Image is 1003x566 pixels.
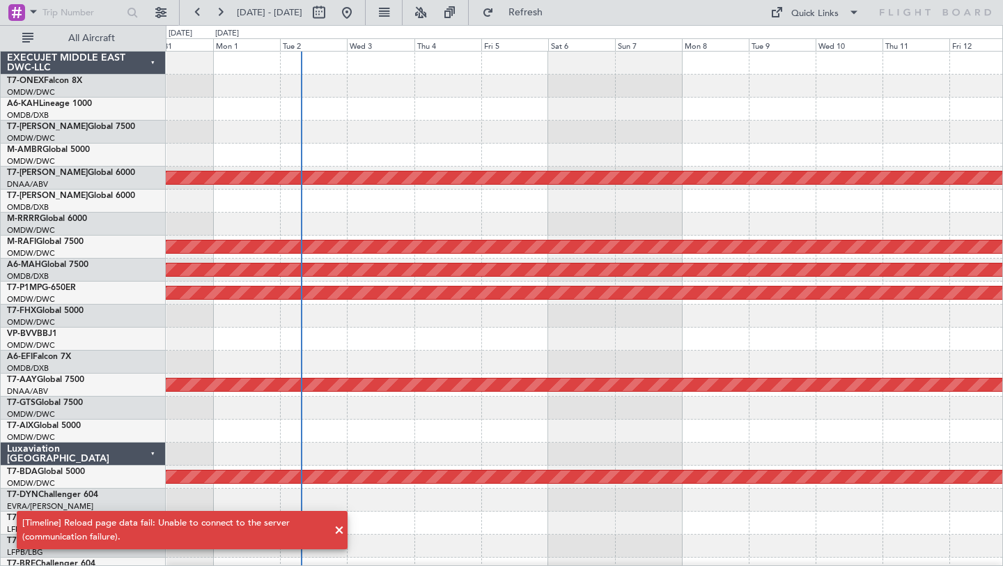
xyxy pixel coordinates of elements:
[7,340,55,351] a: OMDW/DWC
[7,192,88,200] span: T7-[PERSON_NAME]
[7,215,87,223] a: M-RRRRGlobal 6000
[481,38,548,51] div: Fri 5
[237,6,302,19] span: [DATE] - [DATE]
[749,38,816,51] div: Tue 9
[7,284,42,292] span: T7-P1MP
[7,376,37,384] span: T7-AAY
[7,307,36,315] span: T7-FHX
[42,2,123,23] input: Trip Number
[7,468,85,476] a: T7-BDAGlobal 5000
[7,261,41,269] span: A6-MAH
[7,248,55,259] a: OMDW/DWC
[7,386,48,397] a: DNAA/ABV
[7,156,55,167] a: OMDW/DWC
[347,38,414,51] div: Wed 3
[7,169,88,177] span: T7-[PERSON_NAME]
[615,38,682,51] div: Sun 7
[7,169,135,177] a: T7-[PERSON_NAME]Global 6000
[497,8,555,17] span: Refresh
[7,307,84,315] a: T7-FHXGlobal 5000
[7,330,57,338] a: VP-BVVBBJ1
[816,38,883,51] div: Wed 10
[7,294,55,305] a: OMDW/DWC
[763,1,866,24] button: Quick Links
[7,146,90,154] a: M-AMBRGlobal 5000
[213,38,280,51] div: Mon 1
[7,123,135,131] a: T7-[PERSON_NAME]Global 7500
[7,491,98,499] a: T7-DYNChallenger 604
[883,38,949,51] div: Thu 11
[7,133,55,144] a: OMDW/DWC
[7,409,55,420] a: OMDW/DWC
[7,87,55,98] a: OMDW/DWC
[146,38,213,51] div: Sun 31
[22,517,327,544] div: [Timeline] Reload page data fail: Unable to connect to the server (communication failure).
[15,27,151,49] button: All Aircraft
[7,179,48,190] a: DNAA/ABV
[548,38,615,51] div: Sat 6
[7,317,55,328] a: OMDW/DWC
[7,100,39,108] span: A6-KAH
[7,363,49,374] a: OMDB/DXB
[169,28,192,40] div: [DATE]
[7,468,38,476] span: T7-BDA
[7,353,71,361] a: A6-EFIFalcon 7X
[7,491,38,499] span: T7-DYN
[7,238,36,246] span: M-RAFI
[7,422,81,430] a: T7-AIXGlobal 5000
[7,376,84,384] a: T7-AAYGlobal 7500
[7,100,92,108] a: A6-KAHLineage 1000
[7,225,55,236] a: OMDW/DWC
[476,1,559,24] button: Refresh
[7,77,82,85] a: T7-ONEXFalcon 8X
[791,7,839,21] div: Quick Links
[36,33,147,43] span: All Aircraft
[7,399,36,407] span: T7-GTS
[7,261,88,269] a: A6-MAHGlobal 7500
[7,77,44,85] span: T7-ONEX
[7,238,84,246] a: M-RAFIGlobal 7500
[7,271,49,282] a: OMDB/DXB
[7,146,42,154] span: M-AMBR
[7,284,76,292] a: T7-P1MPG-650ER
[7,215,40,223] span: M-RRRR
[7,330,37,338] span: VP-BVV
[215,28,239,40] div: [DATE]
[7,478,55,489] a: OMDW/DWC
[7,192,135,200] a: T7-[PERSON_NAME]Global 6000
[7,432,55,443] a: OMDW/DWC
[7,202,49,213] a: OMDB/DXB
[7,422,33,430] span: T7-AIX
[7,110,49,121] a: OMDB/DXB
[682,38,749,51] div: Mon 8
[414,38,481,51] div: Thu 4
[7,399,83,407] a: T7-GTSGlobal 7500
[280,38,347,51] div: Tue 2
[7,353,33,361] span: A6-EFI
[7,123,88,131] span: T7-[PERSON_NAME]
